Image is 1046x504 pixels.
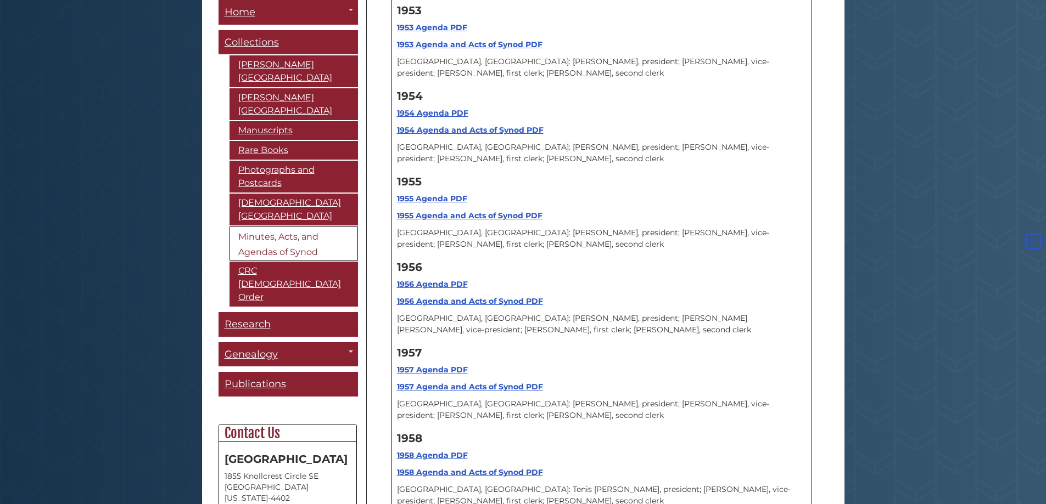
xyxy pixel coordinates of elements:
a: 1957 Agenda and Acts of Synod PDF [397,382,543,392]
span: Research [225,318,271,330]
strong: 1956 [397,261,422,274]
a: [PERSON_NAME][GEOGRAPHIC_DATA] [230,88,358,120]
a: Back to Top [1023,236,1043,246]
strong: 1955 [397,175,422,188]
a: 1956 Agenda and Acts of Synod PDF [397,296,543,306]
a: Manuscripts [230,121,358,140]
a: 1956 Agenda PDF [397,279,468,289]
a: 1955 Agenda PDF [397,194,467,203]
span: Genealogy [225,348,278,360]
a: 1953 Agenda and Acts of Synod PDF [397,39,542,49]
a: 1954 Agenda PDF [397,108,468,118]
h2: Contact Us [219,424,356,442]
strong: 1953 [397,4,422,17]
a: 1955 Agenda and Acts of Synod PDF [397,211,542,220]
a: Collections [219,30,358,55]
a: 1954 Agenda and Acts of Synod PDF [397,125,544,135]
strong: 1957 [397,346,422,359]
strong: 1954 [397,89,423,103]
span: Collections [225,36,279,48]
a: [DEMOGRAPHIC_DATA][GEOGRAPHIC_DATA] [230,194,358,225]
a: [PERSON_NAME][GEOGRAPHIC_DATA] [230,55,358,87]
strong: 1958 [397,432,422,445]
p: [GEOGRAPHIC_DATA], [GEOGRAPHIC_DATA]: [PERSON_NAME], president; [PERSON_NAME], vice-president; [P... [397,227,806,250]
a: 1953 Agenda PDF [397,22,467,32]
p: [GEOGRAPHIC_DATA], [GEOGRAPHIC_DATA]: [PERSON_NAME], president; [PERSON_NAME], vice-president; [P... [397,398,806,421]
a: 1958 Agenda PDF [397,450,468,460]
strong: [GEOGRAPHIC_DATA] [225,452,348,466]
address: 1855 Knollcrest Circle SE [GEOGRAPHIC_DATA][US_STATE]-4402 [225,471,351,503]
p: [GEOGRAPHIC_DATA], [GEOGRAPHIC_DATA]: [PERSON_NAME], president; [PERSON_NAME], vice-president; [P... [397,56,806,79]
a: CRC [DEMOGRAPHIC_DATA] Order [230,262,358,307]
p: [GEOGRAPHIC_DATA], [GEOGRAPHIC_DATA]: [PERSON_NAME], president; [PERSON_NAME] [PERSON_NAME], vice... [397,313,806,336]
a: Rare Books [230,141,358,160]
a: Genealogy [219,342,358,367]
span: Home [225,6,255,18]
p: [GEOGRAPHIC_DATA], [GEOGRAPHIC_DATA]: [PERSON_NAME], president; [PERSON_NAME], vice-president; [P... [397,141,806,165]
a: Publications [219,372,358,397]
a: Research [219,312,358,337]
a: 1958 Agenda and Acts of Synod PDF [397,467,543,477]
a: Minutes, Acts, and Agendas of Synod [230,226,358,261]
span: Publications [225,378,286,390]
a: Photographs and Postcards [230,161,358,192]
a: 1957 Agenda PDF [397,365,468,375]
